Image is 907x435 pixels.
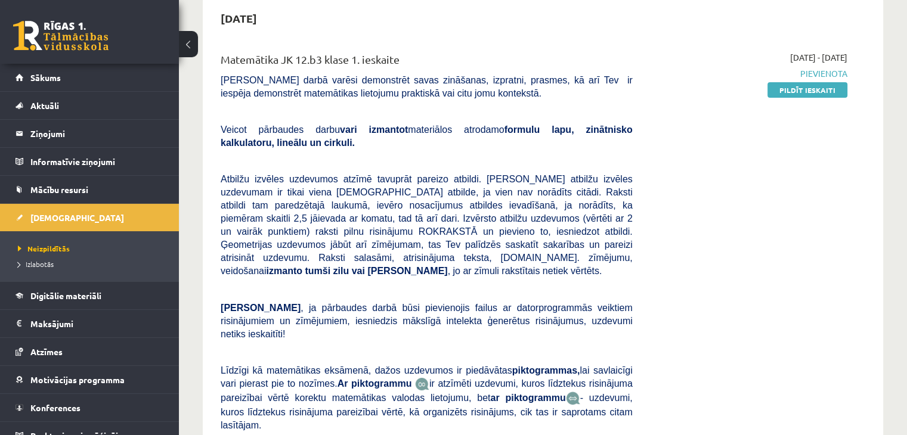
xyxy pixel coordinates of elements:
[18,243,167,254] a: Neizpildītās
[16,148,164,175] a: Informatīvie ziņojumi
[221,125,633,148] span: Veicot pārbaudes darbu materiālos atrodamo
[30,120,164,147] legend: Ziņojumi
[18,244,70,253] span: Neizpildītās
[267,266,302,276] b: izmanto
[305,266,447,276] b: tumši zilu vai [PERSON_NAME]
[30,212,124,223] span: [DEMOGRAPHIC_DATA]
[13,21,109,51] a: Rīgas 1. Tālmācības vidusskola
[221,75,633,98] span: [PERSON_NAME] darbā varēsi demonstrēt savas zināšanas, izpratni, prasmes, kā arī Tev ir iespēja d...
[30,374,125,385] span: Motivācijas programma
[340,125,408,135] b: vari izmantot
[512,365,580,375] b: piktogrammas,
[566,392,580,405] img: wKvN42sLe3LLwAAAABJRU5ErkJggg==
[338,378,412,389] b: Ar piktogrammu
[30,184,88,195] span: Mācību resursi
[221,365,633,389] span: Līdzīgi kā matemātikas eksāmenā, dažos uzdevumos ir piedāvātas lai savlaicīgi vari pierast pie to...
[16,64,164,91] a: Sākums
[490,393,565,403] b: ar piktogrammu
[767,82,847,98] a: Pildīt ieskaiti
[30,72,61,83] span: Sākums
[18,259,54,269] span: Izlabotās
[16,310,164,337] a: Maksājumi
[415,377,429,391] img: JfuEzvunn4EvwAAAAASUVORK5CYII=
[30,100,59,111] span: Aktuāli
[651,67,847,80] span: Pievienota
[221,125,633,148] b: formulu lapu, zinātnisko kalkulatoru, lineālu un cirkuli.
[221,51,633,73] div: Matemātika JK 12.b3 klase 1. ieskaite
[16,394,164,421] a: Konferences
[30,402,81,413] span: Konferences
[221,303,633,339] span: , ja pārbaudes darbā būsi pievienojis failus ar datorprogrammās veiktiem risinājumiem un zīmējumi...
[221,174,633,276] span: Atbilžu izvēles uzdevumos atzīmē tavuprāt pareizo atbildi. [PERSON_NAME] atbilžu izvēles uzdevuma...
[221,378,633,403] span: ir atzīmēti uzdevumi, kuros līdztekus risinājuma pareizībai vērtē korektu matemātikas valodas lie...
[16,92,164,119] a: Aktuāli
[221,393,633,430] span: - uzdevumi, kuros līdztekus risinājuma pareizībai vērtē, kā organizēts risinājums, cik tas ir sap...
[16,338,164,365] a: Atzīmes
[16,366,164,393] a: Motivācijas programma
[790,51,847,64] span: [DATE] - [DATE]
[30,148,164,175] legend: Informatīvie ziņojumi
[209,4,269,32] h2: [DATE]
[221,303,301,313] span: [PERSON_NAME]
[30,310,164,337] legend: Maksājumi
[30,290,101,301] span: Digitālie materiāli
[16,282,164,309] a: Digitālie materiāli
[18,259,167,269] a: Izlabotās
[16,120,164,147] a: Ziņojumi
[16,176,164,203] a: Mācību resursi
[30,346,63,357] span: Atzīmes
[16,204,164,231] a: [DEMOGRAPHIC_DATA]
